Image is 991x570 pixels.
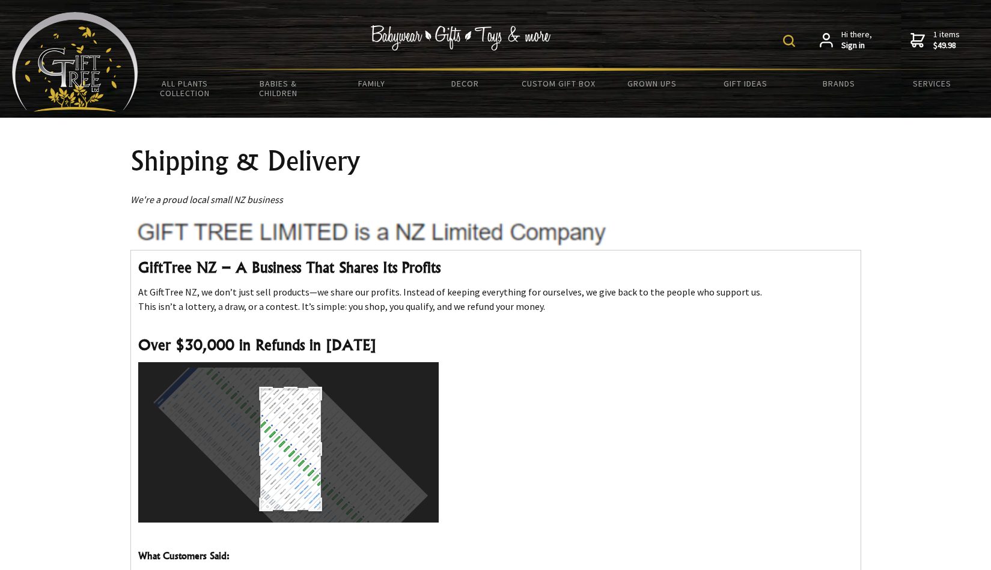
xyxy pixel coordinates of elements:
[325,71,418,96] a: Family
[130,193,283,205] em: We're a proud local small NZ business
[138,550,230,562] strong: What Customers Said:
[371,25,551,50] img: Babywear - Gifts - Toys & more
[783,35,795,47] img: product search
[792,71,885,96] a: Brands
[138,258,441,276] strong: GiftTree NZ – A Business That Shares Its Profits
[138,71,231,106] a: All Plants Collection
[12,12,138,112] img: Babyware - Gifts - Toys and more...
[820,29,872,50] a: Hi there,Sign in
[605,71,698,96] a: Grown Ups
[512,71,605,96] a: Custom Gift Box
[841,40,872,51] strong: Sign in
[699,71,792,96] a: Gift Ideas
[910,29,960,50] a: 1 items$49.98
[886,71,979,96] a: Services
[231,71,325,106] a: Babies & Children
[933,40,960,51] strong: $49.98
[130,147,861,175] h1: Shipping & Delivery
[933,29,960,50] span: 1 items
[841,29,872,50] span: Hi there,
[138,336,376,354] strong: Over $30,000 in Refunds in [DATE]
[418,71,511,96] a: Decor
